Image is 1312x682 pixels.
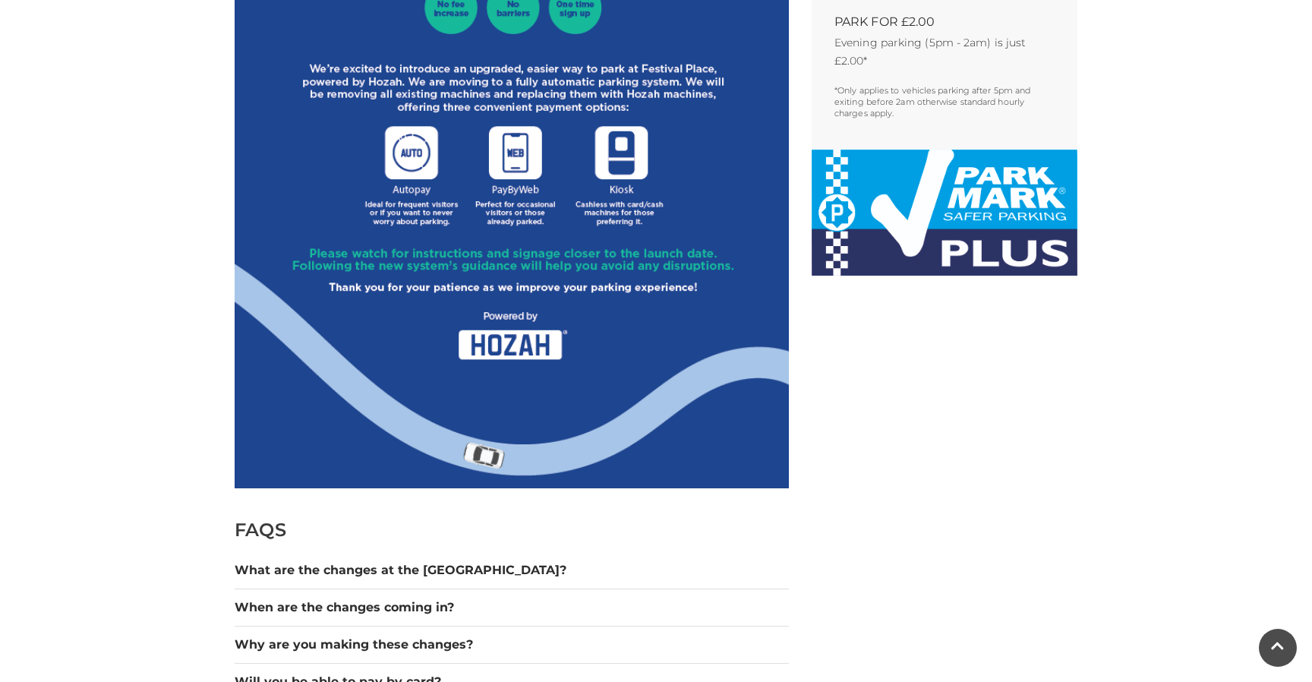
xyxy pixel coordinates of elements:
p: *Only applies to vehicles parking after 5pm and exiting before 2am otherwise standard hourly char... [834,85,1055,119]
button: When are the changes coming in? [235,598,789,617]
button: Why are you making these changes? [235,636,789,654]
button: What are the changes at the [GEOGRAPHIC_DATA]? [235,561,789,579]
p: Evening parking (5pm - 2am) is just £2.00* [834,33,1055,70]
h2: PARK FOR £2.00 [834,14,1055,29]
span: FAQS [235,519,286,541]
img: Park-Mark-Plus-LG.jpeg [812,150,1077,276]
